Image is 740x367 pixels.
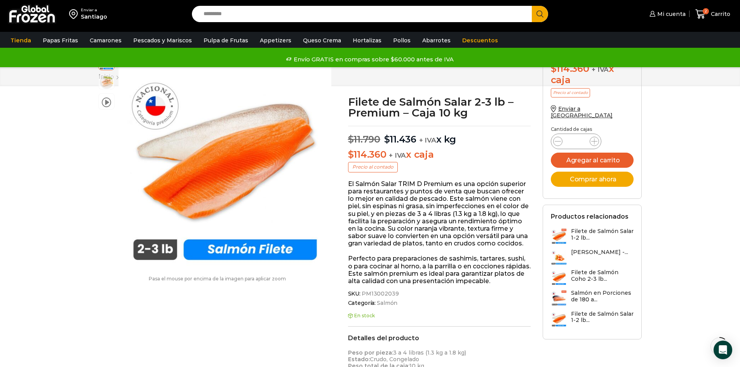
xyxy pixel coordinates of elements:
[571,249,628,256] h3: [PERSON_NAME] -...
[7,33,35,48] a: Tienda
[389,33,414,48] a: Pollos
[384,134,416,145] bdi: 11.436
[81,7,107,13] div: Enviar a
[389,151,406,159] span: + IVA
[551,127,634,132] p: Cantidad de cajas
[551,172,634,187] button: Comprar ahora
[348,162,398,172] p: Precio al contado
[348,149,387,160] bdi: 114.360
[69,7,81,21] img: address-field-icon.svg
[256,33,295,48] a: Appetizers
[571,311,634,324] h3: Filete de Salmón Salar 1-2 lb...
[118,55,332,268] img: salmon 2-3 lb
[86,33,125,48] a: Camarones
[551,311,634,327] a: Filete de Salmón Salar 1-2 lb...
[348,96,531,118] h1: Filete de Salmón Salar 2-3 lb – Premium – Caja 10 kg
[349,33,385,48] a: Hortalizas
[551,63,634,86] div: x caja
[551,290,634,306] a: Salmón en Porciones de 180 a...
[714,341,732,359] div: Open Intercom Messenger
[569,136,583,147] input: Product quantity
[693,5,732,23] a: 2 Carrito
[532,6,548,22] button: Search button
[458,33,502,48] a: Descuentos
[348,134,354,145] span: $
[348,149,531,160] p: x caja
[348,290,531,297] span: SKU:
[348,255,531,285] p: Perfecto para preparaciones de sashimis, tartares, sushi, o para cocinar al horno, a la parrilla ...
[348,300,531,306] span: Categoría:
[418,33,454,48] a: Abarrotes
[348,134,380,145] bdi: 11.790
[99,75,114,90] span: plato-salmon
[348,180,531,247] p: El Salmón Salar TRIM D Premium es una opción superior para restaurantes y puntos de venta que bus...
[129,33,196,48] a: Pescados y Mariscos
[348,126,531,145] p: x kg
[592,66,609,73] span: + IVA
[551,105,613,119] a: Enviar a [GEOGRAPHIC_DATA]
[703,8,709,14] span: 2
[118,55,332,268] div: 1 / 3
[709,10,730,18] span: Carrito
[81,13,107,21] div: Santiago
[551,153,634,168] button: Agregar al carrito
[551,63,557,74] span: $
[655,10,686,18] span: Mi cuenta
[200,33,252,48] a: Pulpa de Frutas
[348,356,370,363] strong: Estado:
[551,228,634,245] a: Filete de Salmón Salar 1-2 lb...
[571,290,634,303] h3: Salmón en Porciones de 180 a...
[648,6,686,22] a: Mi cuenta
[551,88,590,97] p: Precio al contado
[551,269,634,286] a: Filete de Salmón Coho 2-3 lb...
[360,290,399,297] span: PM13002039
[551,63,589,74] bdi: 114.360
[376,300,397,306] a: Salmón
[348,349,393,356] strong: Peso por pieza:
[551,213,629,220] h2: Productos relacionados
[299,33,345,48] a: Queso Crema
[571,269,634,282] h3: Filete de Salmón Coho 2-3 lb...
[571,228,634,241] h3: Filete de Salmón Salar 1-2 lb...
[39,33,82,48] a: Papas Fritas
[419,136,436,144] span: + IVA
[551,249,628,265] a: [PERSON_NAME] -...
[348,149,354,160] span: $
[384,134,390,145] span: $
[98,276,336,282] p: Pasa el mouse por encima de la imagen para aplicar zoom
[348,313,531,318] p: En stock
[348,334,531,342] h2: Detalles del producto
